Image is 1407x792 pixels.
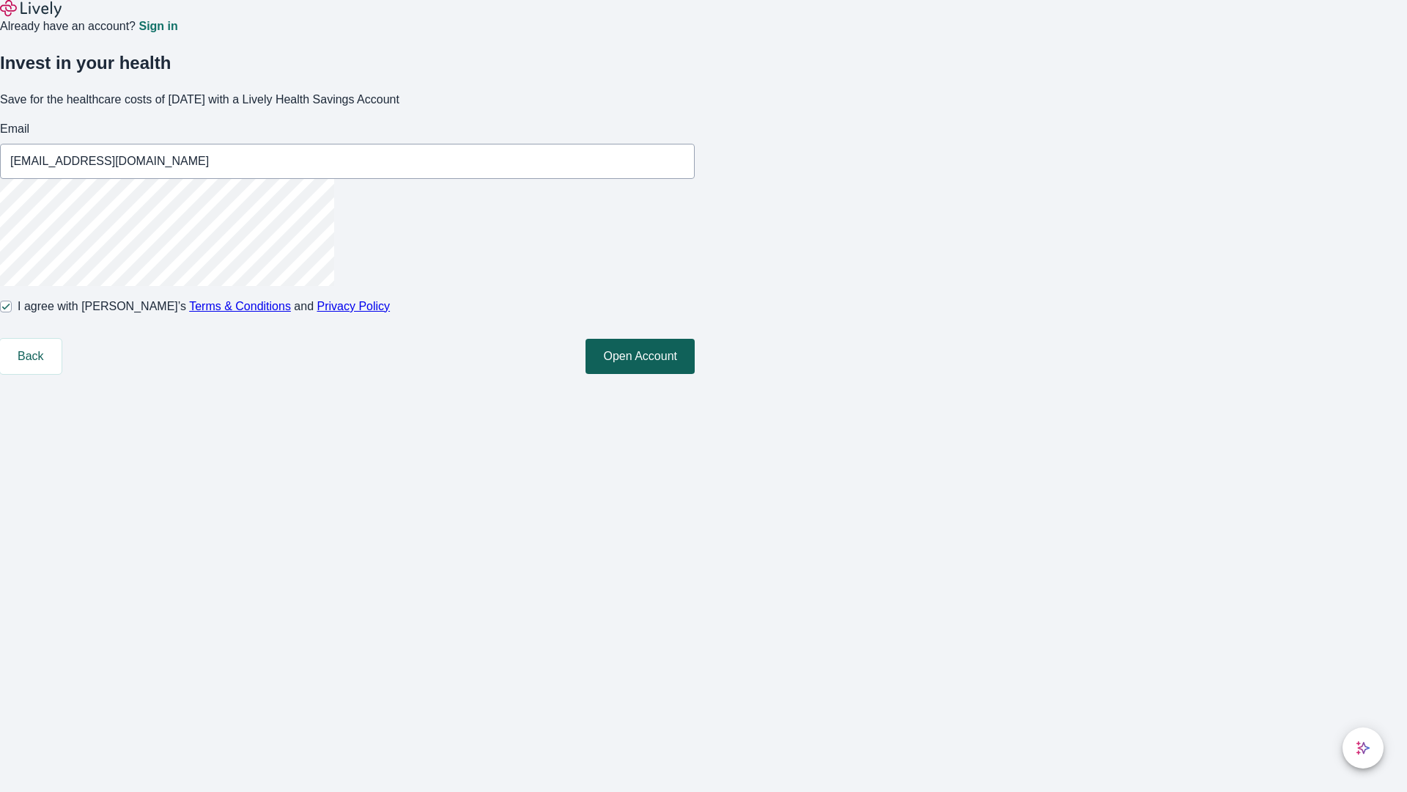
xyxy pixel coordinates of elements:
a: Sign in [139,21,177,32]
a: Terms & Conditions [189,300,291,312]
button: chat [1343,727,1384,769]
button: Open Account [586,339,695,374]
span: I agree with [PERSON_NAME]’s and [18,298,390,315]
svg: Lively AI Assistant [1356,741,1370,755]
a: Privacy Policy [317,300,391,312]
